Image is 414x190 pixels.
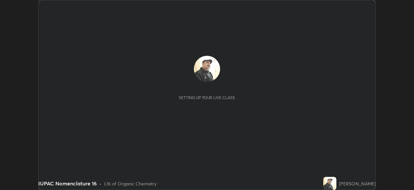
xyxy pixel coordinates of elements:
[339,180,376,187] div: [PERSON_NAME]
[38,179,97,187] div: IUPAC Nomenclature 16
[194,56,220,82] img: 8789f57d21a94de8b089b2eaa565dc50.jpg
[99,180,102,187] div: •
[323,177,336,190] img: 8789f57d21a94de8b089b2eaa565dc50.jpg
[179,95,235,100] div: Setting up your live class
[104,180,157,187] div: L16 of Organic Chemistry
